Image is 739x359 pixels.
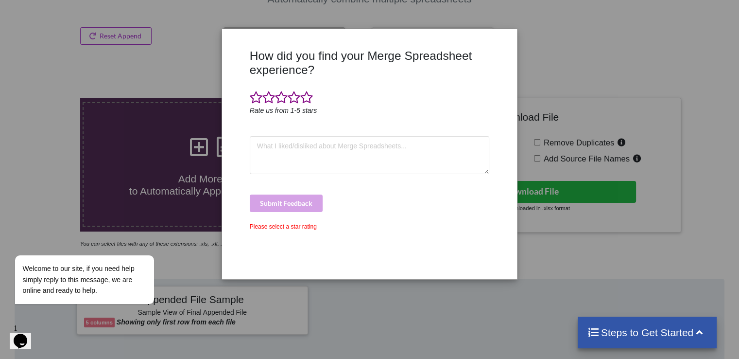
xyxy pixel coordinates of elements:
h3: How did you find your Merge Spreadsheet experience? [250,49,490,77]
iframe: chat widget [10,320,41,349]
iframe: chat widget [10,167,185,315]
div: Please select a star rating [250,222,490,231]
h4: Steps to Get Started [587,326,707,339]
i: Rate us from 1-5 stars [250,107,317,114]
